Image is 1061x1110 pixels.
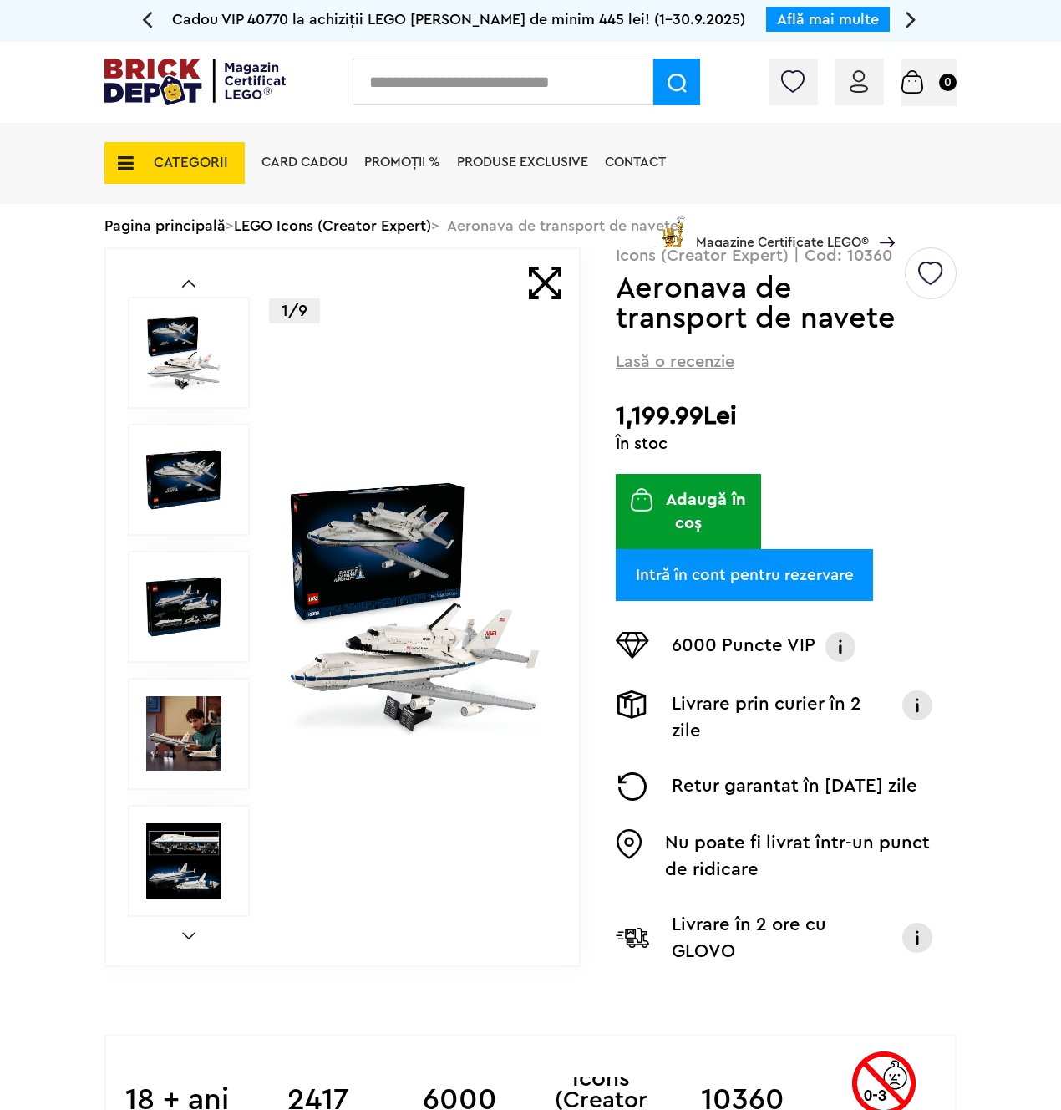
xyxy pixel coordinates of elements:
[616,350,734,374] span: Lasă o recenzie
[146,442,221,517] img: Aeronava de transport de navete
[616,927,649,948] img: Livrare Glovo
[672,911,892,965] p: Livrare în 2 ore cu GLOVO
[146,823,221,899] img: LEGO Icons (Creator Expert) Aeronava de transport de navete
[616,435,957,452] div: În stoc
[869,215,895,228] a: Magazine Certificate LEGO®
[616,829,642,859] img: Easybox
[172,12,745,27] span: Cadou VIP 40770 la achiziții LEGO [PERSON_NAME] de minim 445 lei! (1-30.9.2025)
[616,273,902,334] h1: Aeronava de transport de navete
[261,155,348,169] a: Card Cadou
[146,696,221,771] img: Seturi Lego Aeronava de transport de navete
[777,12,879,27] a: Află mai multe
[146,315,221,390] img: Aeronava de transport de navete
[457,155,588,169] a: Produse exclusive
[182,280,195,288] a: Prev
[616,549,873,601] a: Intră în cont pentru rezervare
[605,155,666,169] a: Contact
[182,932,195,939] a: Next
[616,632,649,659] img: Puncte VIP
[616,772,649,801] img: Returnare
[616,247,957,264] p: Icons (Creator Expert) | Cod: 10360
[616,401,957,431] h2: 1,199.99Lei
[287,479,543,736] img: Aeronava de transport de navete
[672,690,893,744] p: Livrare prin curier în 2 zile
[901,690,934,720] img: Info livrare prin curier
[939,74,957,91] small: 0
[269,298,320,323] p: 1/9
[901,921,934,955] img: Info livrare cu GLOVO
[154,155,228,170] span: CATEGORII
[146,569,221,644] img: Aeronava de transport de navete LEGO 10360
[616,690,649,719] img: Livrare
[672,772,917,801] p: Retur garantat în [DATE] zile
[665,829,957,883] p: Nu poate fi livrat într-un punct de ridicare
[616,474,761,549] button: Adaugă în coș
[696,212,869,251] span: Magazine Certificate LEGO®
[672,632,815,662] p: 6000 Puncte VIP
[364,155,440,169] a: PROMOȚII %
[824,632,857,662] img: Info VIP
